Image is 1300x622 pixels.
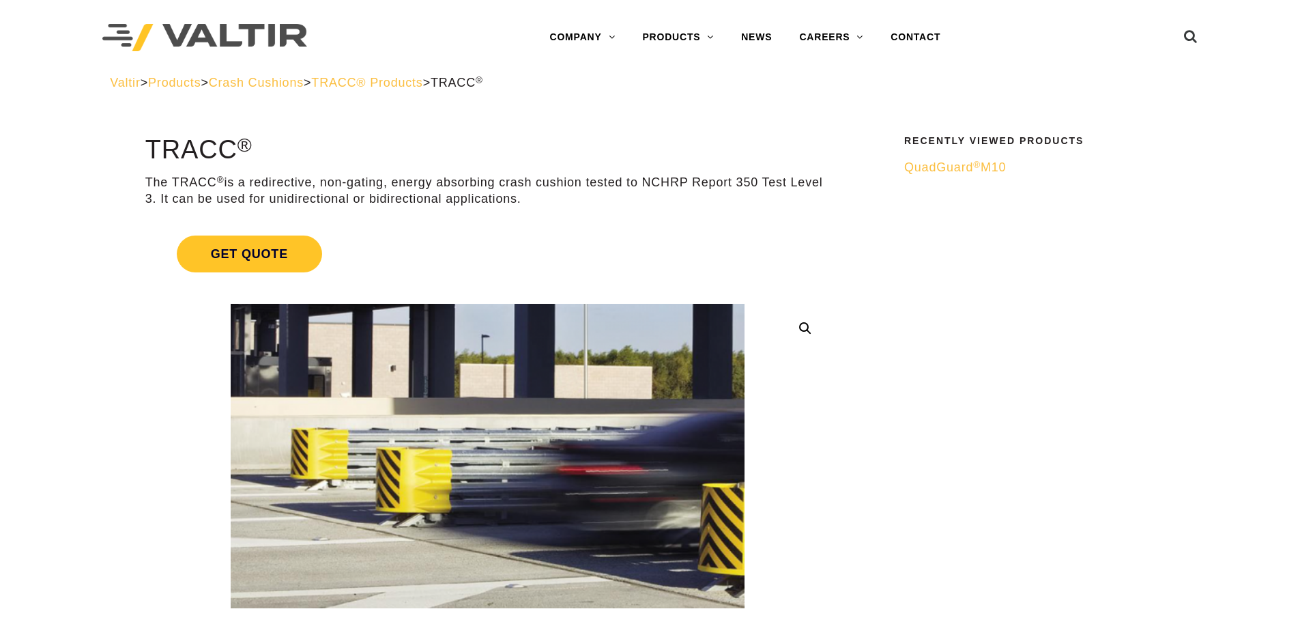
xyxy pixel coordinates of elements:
[727,24,785,51] a: NEWS
[904,136,1181,146] h2: Recently Viewed Products
[904,160,1006,174] span: QuadGuard M10
[148,76,201,89] a: Products
[237,134,252,156] sup: ®
[177,236,322,272] span: Get Quote
[536,24,629,51] a: COMPANY
[904,160,1181,175] a: QuadGuard®M10
[209,76,304,89] a: Crash Cushions
[145,136,830,165] h1: TRACC
[785,24,877,51] a: CAREERS
[877,24,954,51] a: CONTACT
[110,75,1190,91] div: > > > >
[973,160,981,170] sup: ®
[145,219,830,289] a: Get Quote
[311,76,422,89] a: TRACC® Products
[431,76,483,89] span: TRACC
[110,76,140,89] a: Valtir
[145,175,830,207] p: The TRACC is a redirective, non-gating, energy absorbing crash cushion tested to NCHRP Report 350...
[629,24,727,51] a: PRODUCTS
[102,24,307,52] img: Valtir
[476,75,483,85] sup: ®
[217,175,225,185] sup: ®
